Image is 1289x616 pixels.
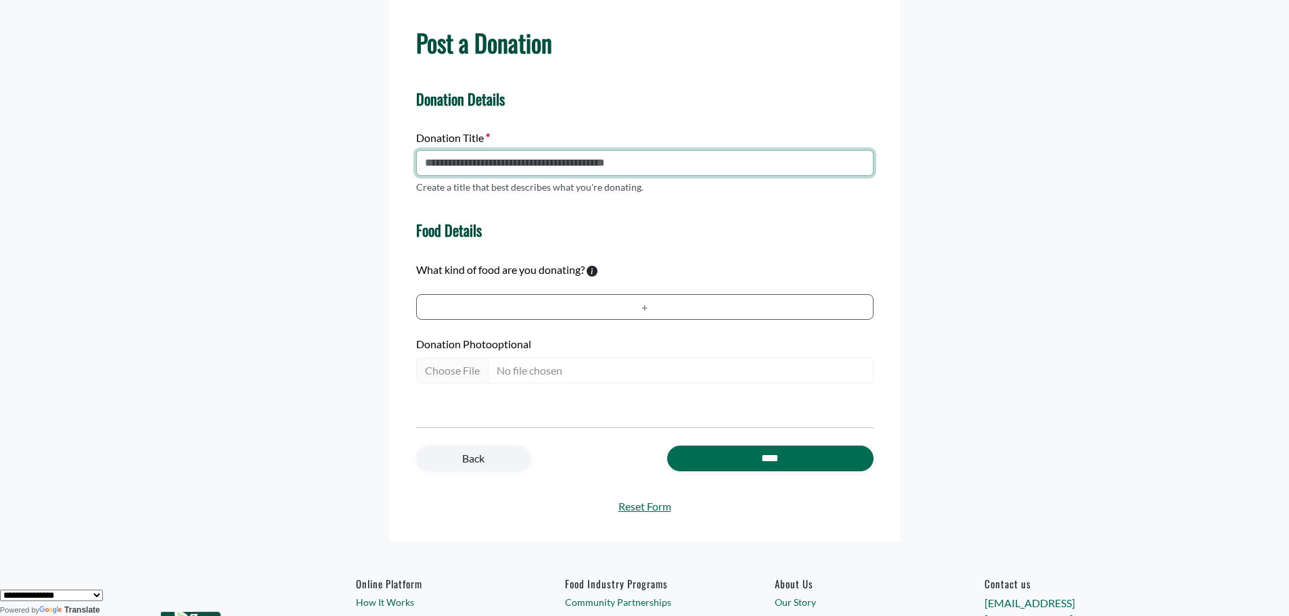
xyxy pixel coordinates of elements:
h4: Food Details [416,221,482,239]
h6: Food Industry Programs [565,577,723,590]
label: What kind of food are you donating? [416,262,585,278]
svg: To calculate environmental impacts, we follow the Food Loss + Waste Protocol [587,266,597,277]
h6: Online Platform [356,577,514,590]
p: Create a title that best describes what you're donating. [416,180,643,194]
a: Reset Form [416,498,874,515]
h6: Contact us [985,577,1143,590]
label: Donation Title [416,130,490,146]
label: Donation Photo [416,336,874,352]
h1: Post a Donation [416,28,874,57]
a: About Us [775,577,933,590]
a: Translate [39,605,100,615]
h4: Donation Details [416,90,874,108]
span: optional [492,337,531,350]
a: Back [416,446,530,471]
img: Google Translate [39,606,64,615]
